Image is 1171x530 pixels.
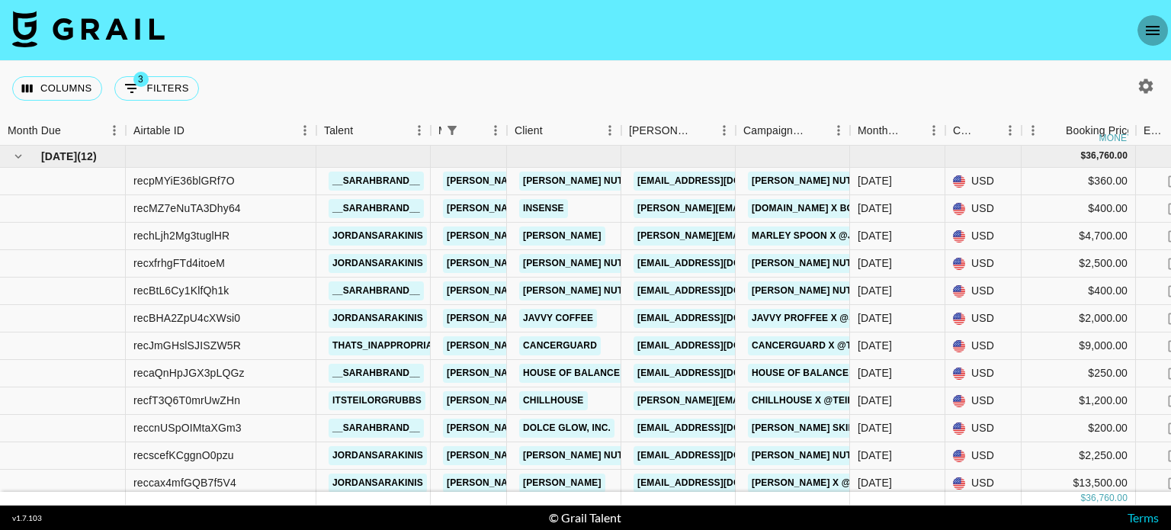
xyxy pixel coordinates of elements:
[329,309,427,328] a: jordansarakinis
[1022,305,1136,332] div: $2,000.00
[329,474,427,493] a: jordansarakinis
[12,76,102,101] button: Select columns
[519,336,601,355] a: Cancerguard
[621,116,736,146] div: Booker
[713,119,736,142] button: Menu
[61,120,82,141] button: Sort
[133,365,245,381] div: recaQnHpJGX3pLQGz
[629,116,691,146] div: [PERSON_NAME]
[519,364,624,383] a: House of Balance
[945,278,1022,305] div: USD
[443,391,770,410] a: [PERSON_NAME][EMAIL_ADDRESS][PERSON_NAME][DOMAIN_NAME]
[748,172,1028,191] a: [PERSON_NAME] Nutrition CreaTone x @sarahbrand
[443,309,770,328] a: [PERSON_NAME][EMAIL_ADDRESS][PERSON_NAME][DOMAIN_NAME]
[184,120,206,141] button: Sort
[634,391,882,410] a: [PERSON_NAME][EMAIL_ADDRESS][DOMAIN_NAME]
[1022,223,1136,250] div: $4,700.00
[748,336,961,355] a: Cancerguard x @thats_inappropriate
[1022,195,1136,223] div: $400.00
[945,305,1022,332] div: USD
[1022,119,1044,142] button: Menu
[1022,415,1136,442] div: $200.00
[353,120,374,141] button: Sort
[133,420,242,435] div: reccnUSpOIMtaXGm3
[549,510,621,525] div: © Grail Talent
[858,201,892,216] div: Sep '25
[1022,278,1136,305] div: $400.00
[443,419,770,438] a: [PERSON_NAME][EMAIL_ADDRESS][PERSON_NAME][DOMAIN_NAME]
[519,391,588,410] a: Chillhouse
[484,119,507,142] button: Menu
[945,470,1022,497] div: USD
[977,120,999,141] button: Sort
[324,116,353,146] div: Talent
[1080,149,1086,162] div: $
[634,474,804,493] a: [EMAIL_ADDRESS][DOMAIN_NAME]
[103,119,126,142] button: Menu
[441,120,463,141] button: Show filters
[133,310,240,326] div: recBHA2ZpU4cXWsi0
[1044,120,1066,141] button: Sort
[748,226,917,246] a: Marley Spoon x @jordansara
[850,116,945,146] div: Month Due
[1080,492,1086,505] div: $
[443,281,770,300] a: [PERSON_NAME][EMAIL_ADDRESS][PERSON_NAME][DOMAIN_NAME]
[634,364,804,383] a: [EMAIL_ADDRESS][DOMAIN_NAME]
[329,419,424,438] a: __sarahbrand__
[1086,492,1128,505] div: 36,760.00
[901,120,922,141] button: Sort
[1022,332,1136,360] div: $9,000.00
[634,419,804,438] a: [EMAIL_ADDRESS][DOMAIN_NAME]
[519,446,659,465] a: [PERSON_NAME] Nutrition
[634,446,804,465] a: [EMAIL_ADDRESS][DOMAIN_NAME]
[443,364,770,383] a: [PERSON_NAME][EMAIL_ADDRESS][PERSON_NAME][DOMAIN_NAME]
[8,146,29,167] button: hide children
[126,116,316,146] div: Airtable ID
[463,120,484,141] button: Sort
[748,254,1028,273] a: [PERSON_NAME] Nutrition CreaTone x @jordansara
[329,391,425,410] a: itsteilorgrubbs
[316,116,431,146] div: Talent
[634,281,804,300] a: [EMAIL_ADDRESS][DOMAIN_NAME]
[133,173,235,188] div: recpMYiE36blGRf7O
[858,173,892,188] div: Sep '25
[1144,116,1165,146] div: Expenses: Remove Commission?
[736,116,850,146] div: Campaign (Type)
[748,419,1064,438] a: [PERSON_NAME] Skin x @_sarahbrand_ UGC collaboration
[945,116,1022,146] div: Currency
[441,120,463,141] div: 1 active filter
[8,116,61,146] div: Month Due
[443,172,770,191] a: [PERSON_NAME][EMAIL_ADDRESS][PERSON_NAME][DOMAIN_NAME]
[431,116,507,146] div: Manager
[329,226,427,246] a: jordansarakinis
[1066,116,1133,146] div: Booking Price
[691,120,713,141] button: Sort
[858,116,901,146] div: Month Due
[858,228,892,243] div: Sep '25
[519,474,605,493] a: [PERSON_NAME]
[133,338,241,353] div: recJmGHslSJISZW5R
[507,116,621,146] div: Client
[945,442,1022,470] div: USD
[953,116,977,146] div: Currency
[133,228,229,243] div: rechLjh2Mg3tuglHR
[1137,15,1168,46] button: open drawer
[945,415,1022,442] div: USD
[519,419,614,438] a: Dolce Glow, Inc.
[133,255,225,271] div: recxfrhgFTd4itoeM
[133,393,240,408] div: recfT3Q6T0mrUwZHn
[858,475,892,490] div: Sep '25
[41,149,77,164] span: [DATE]
[519,172,659,191] a: [PERSON_NAME] Nutrition
[748,309,943,328] a: Javvy Proffee x @jordansarakinis
[748,281,1028,300] a: [PERSON_NAME] Nutrition CreaTone x @sarahbrand
[945,223,1022,250] div: USD
[329,254,427,273] a: jordansarakinis
[999,119,1022,142] button: Menu
[519,309,597,328] a: Javvy Coffee
[743,116,806,146] div: Campaign (Type)
[858,420,892,435] div: Sep '25
[634,172,804,191] a: [EMAIL_ADDRESS][DOMAIN_NAME]
[858,365,892,381] div: Sep '25
[858,255,892,271] div: Sep '25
